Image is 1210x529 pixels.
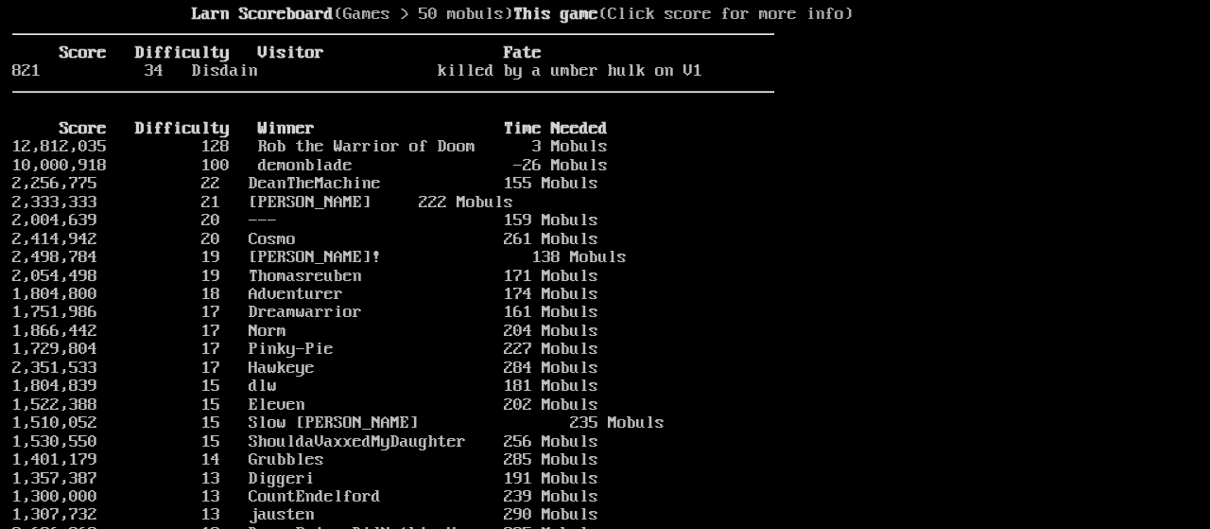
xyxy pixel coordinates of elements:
[12,377,598,396] a: 1,804,839 15 dlw 181 Mobuls
[12,211,598,230] a: 2,004,639 20 --- 159 Mobuls
[60,44,542,62] b: Score Difficulty Visitor Fate
[12,414,665,432] a: 1,510,052 15 Slow [PERSON_NAME] 235 Mobuls
[12,267,598,286] a: 2,054,498 19 Thomasreuben 171 Mobuls
[12,359,598,378] a: 2,351,533 17 Hawkeye 284 Mobuls
[12,340,598,359] a: 1,729,804 17 Pinky-Pie 227 Mobuls
[12,174,598,193] a: 2,256,775 22 DeanTheMachine 155 Mobuls
[12,156,608,175] a: 10,000,918 100 demonblade -26 Mobuls
[12,487,598,506] a: 1,300,000 13 CountEndelford 239 Mobuls
[12,6,774,503] larn: (Games > 50 mobuls) (Click score for more info) Click on a score for more information ---- Reload...
[12,322,598,341] a: 1,866,442 17 Norm 204 Mobuls
[12,303,598,322] a: 1,751,986 17 Dreamwarrior 161 Mobuls
[12,137,608,156] a: 12,812,035 128 Rob the Warrior of Doom 3 Mobuls
[12,62,702,80] a: 821 34 Disdain killed by a umber hulk on V1
[12,396,598,414] a: 1,522,388 15 Eleven 202 Mobuls
[12,230,598,249] a: 2,414,942 20 Cosmo 261 Mobuls
[12,432,598,451] a: 1,530,550 15 ShouldaVaxxedMyDaughter 256 Mobuls
[60,119,608,138] b: Score Difficulty Winner Time Needed
[12,193,513,212] a: 2,333,333 21 [PERSON_NAME] 222 Mobuls
[192,5,334,24] b: Larn Scoreboard
[12,285,598,304] a: 1,804,800 18 Adventurer 174 Mobuls
[12,248,627,267] a: 2,498,784 19 [PERSON_NAME]! 138 Mobuls
[513,5,598,24] b: This game
[12,450,598,469] a: 1,401,179 14 Grubbles 285 Mobuls
[12,469,598,488] a: 1,357,387 13 Diggeri 191 Mobuls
